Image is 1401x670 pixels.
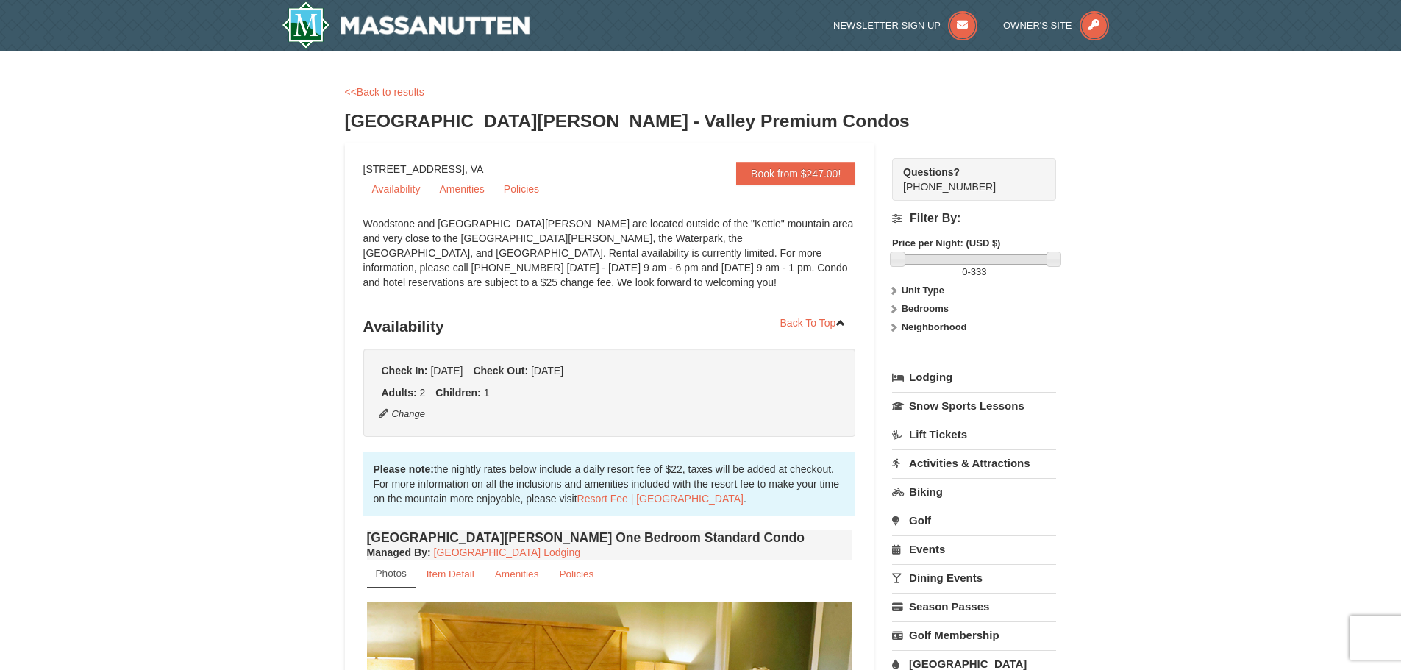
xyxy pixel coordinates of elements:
h3: [GEOGRAPHIC_DATA][PERSON_NAME] - Valley Premium Condos [345,107,1057,136]
span: Newsletter Sign Up [833,20,941,31]
small: Item Detail [427,569,474,580]
a: Golf Membership [892,621,1056,649]
strong: Unit Type [902,285,944,296]
span: 0 [962,266,967,277]
div: the nightly rates below include a daily resort fee of $22, taxes will be added at checkout. For m... [363,452,856,516]
span: Owner's Site [1003,20,1072,31]
a: Policies [495,178,548,200]
strong: Please note: [374,463,434,475]
small: Photos [376,568,407,579]
h4: Filter By: [892,212,1056,225]
a: Photos [367,560,416,588]
a: Lift Tickets [892,421,1056,448]
a: Massanutten Resort [282,1,530,49]
strong: Check Out: [473,365,528,377]
a: Policies [549,560,603,588]
a: Item Detail [417,560,484,588]
strong: : [367,546,431,558]
a: Resort Fee | [GEOGRAPHIC_DATA] [577,493,744,505]
img: Massanutten Resort Logo [282,1,530,49]
span: 2 [420,387,426,399]
a: Book from $247.00! [736,162,855,185]
small: Amenities [495,569,539,580]
span: [PHONE_NUMBER] [903,165,1030,193]
a: Snow Sports Lessons [892,392,1056,419]
strong: Adults: [382,387,417,399]
span: 333 [971,266,987,277]
h4: [GEOGRAPHIC_DATA][PERSON_NAME] One Bedroom Standard Condo [367,530,852,545]
h3: Availability [363,312,856,341]
a: Biking [892,478,1056,505]
a: Back To Top [771,312,856,334]
a: [GEOGRAPHIC_DATA] Lodging [434,546,580,558]
a: Amenities [485,560,549,588]
strong: Neighborhood [902,321,967,332]
strong: Bedrooms [902,303,949,314]
a: Availability [363,178,429,200]
a: <<Back to results [345,86,424,98]
strong: Price per Night: (USD $) [892,238,1000,249]
a: Lodging [892,364,1056,391]
a: Season Passes [892,593,1056,620]
button: Change [378,406,427,422]
small: Policies [559,569,593,580]
a: Dining Events [892,564,1056,591]
span: Managed By [367,546,427,558]
a: Owner's Site [1003,20,1109,31]
span: [DATE] [531,365,563,377]
label: - [892,265,1056,279]
strong: Questions? [903,166,960,178]
a: Golf [892,507,1056,534]
a: Amenities [430,178,493,200]
a: Activities & Attractions [892,449,1056,477]
span: 1 [484,387,490,399]
div: Woodstone and [GEOGRAPHIC_DATA][PERSON_NAME] are located outside of the "Kettle" mountain area an... [363,216,856,304]
a: Events [892,535,1056,563]
span: [DATE] [430,365,463,377]
strong: Check In: [382,365,428,377]
a: Newsletter Sign Up [833,20,977,31]
strong: Children: [435,387,480,399]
